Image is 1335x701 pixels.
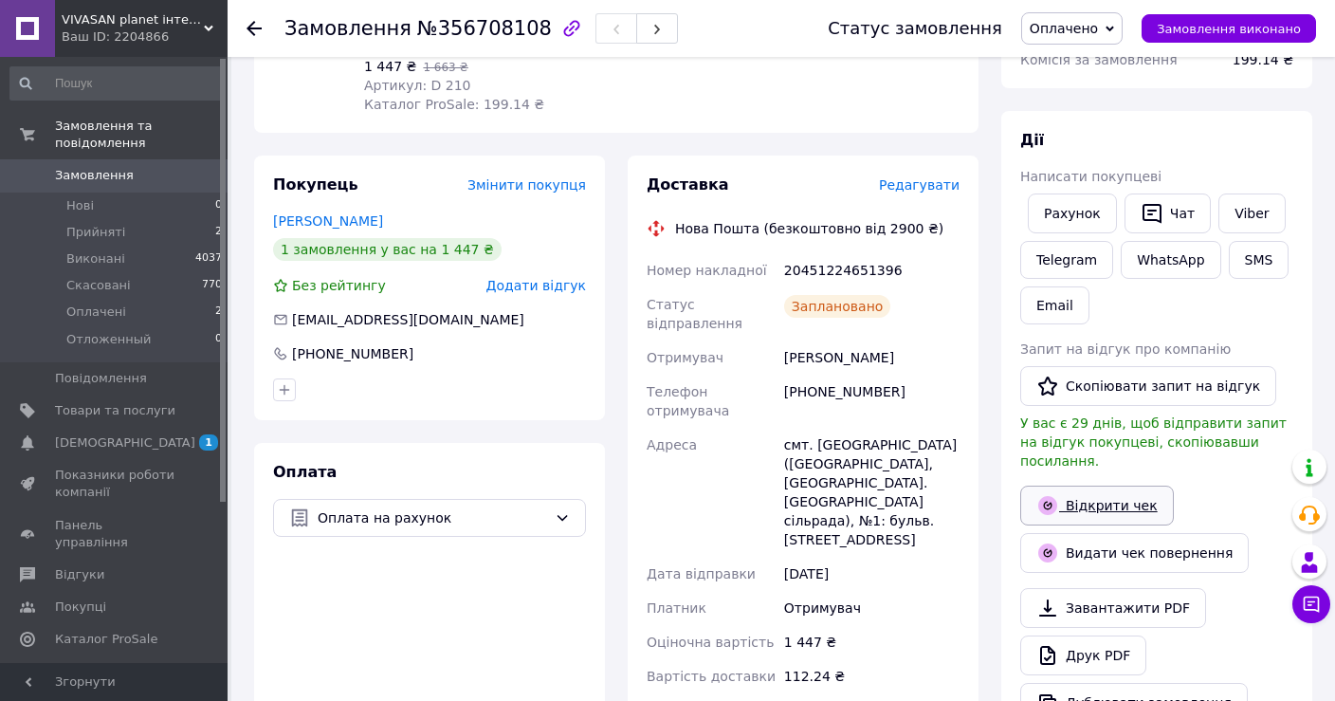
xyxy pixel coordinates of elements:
[66,250,125,267] span: Виконані
[647,297,742,331] span: Статус відправлення
[292,312,524,327] span: [EMAIL_ADDRESS][DOMAIN_NAME]
[62,28,228,46] div: Ваш ID: 2204866
[9,66,224,101] input: Пошук
[55,467,175,501] span: Показники роботи компанії
[1020,241,1113,279] a: Telegram
[318,507,547,528] span: Оплата на рахунок
[1157,22,1301,36] span: Замовлення виконано
[647,600,706,616] span: Платник
[780,557,963,591] div: [DATE]
[55,566,104,583] span: Відгуки
[66,224,125,241] span: Прийняті
[364,97,544,112] span: Каталог ProSale: 199.14 ₴
[284,17,411,40] span: Замовлення
[273,213,383,229] a: [PERSON_NAME]
[1292,585,1330,623] button: Чат з покупцем
[1020,533,1249,573] button: Видати чек повернення
[828,19,1002,38] div: Статус замовлення
[55,631,157,648] span: Каталог ProSale
[199,434,218,451] span: 1
[1020,52,1178,67] span: Комісія за замовлення
[1229,241,1289,279] button: SMS
[215,197,222,214] span: 0
[1121,241,1220,279] a: WhatsApp
[780,375,963,428] div: [PHONE_NUMBER]
[486,278,586,293] span: Додати відгук
[780,591,963,625] div: Отримувач
[55,402,175,419] span: Товари та послуги
[55,370,147,387] span: Повідомлення
[292,278,386,293] span: Без рейтингу
[202,277,222,294] span: 770
[55,434,195,452] span: [DEMOGRAPHIC_DATA]
[647,263,767,278] span: Номер накладної
[1028,194,1117,233] button: Рахунок
[1020,588,1206,628] a: Завантажити PDF
[1125,194,1211,233] button: Чат
[647,384,729,418] span: Телефон отримувача
[195,250,222,267] span: 4037
[273,463,337,481] span: Оплата
[670,219,948,238] div: Нова Пошта (безкоштовно від 2900 ₴)
[647,175,729,194] span: Доставка
[647,350,723,365] span: Отримувач
[647,566,756,581] span: Дата відправки
[1020,366,1276,406] button: Скопіювати запит на відгук
[66,331,152,348] span: Отложенный
[647,437,697,452] span: Адреса
[647,669,776,684] span: Вартість доставки
[55,167,134,184] span: Замовлення
[1020,286,1089,324] button: Email
[780,428,963,557] div: смт. [GEOGRAPHIC_DATA] ([GEOGRAPHIC_DATA], [GEOGRAPHIC_DATA]. [GEOGRAPHIC_DATA] сільрада), №1: бу...
[1020,636,1146,675] a: Друк PDF
[62,11,204,28] span: VIVASAN planet інтернет-магазин - склад
[780,341,963,375] div: [PERSON_NAME]
[66,277,131,294] span: Скасовані
[1020,415,1287,469] span: У вас є 29 днів, щоб відправити запит на відгук покупцеві, скопіювавши посилання.
[55,118,228,152] span: Замовлення та повідомлення
[784,295,891,318] div: Заплановано
[1020,169,1161,184] span: Написати покупцеві
[247,19,262,38] div: Повернутися назад
[1020,131,1044,149] span: Дії
[364,78,471,93] span: Артикул: D 210
[1020,486,1174,526] a: Відкрити чек
[290,344,415,363] div: [PHONE_NUMBER]
[417,17,552,40] span: №356708108
[1020,341,1231,357] span: Запит на відгук про компанію
[467,177,586,193] span: Змінити покупця
[780,659,963,693] div: 112.24 ₴
[215,331,222,348] span: 0
[66,197,94,214] span: Нові
[273,175,358,194] span: Покупець
[364,59,416,74] span: 1 447 ₴
[1030,21,1098,36] span: Оплачено
[423,61,467,74] span: 1 663 ₴
[647,635,774,650] span: Оціночна вартість
[780,625,963,659] div: 1 447 ₴
[780,253,963,287] div: 20451224651396
[66,304,126,321] span: Оплачені
[1233,52,1293,67] span: 199.14 ₴
[55,599,106,616] span: Покупці
[1142,14,1316,43] button: Замовлення виконано
[215,304,222,321] span: 2
[55,517,175,551] span: Панель управління
[1218,194,1285,233] a: Viber
[215,224,222,241] span: 2
[273,238,502,261] div: 1 замовлення у вас на 1 447 ₴
[879,177,960,193] span: Редагувати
